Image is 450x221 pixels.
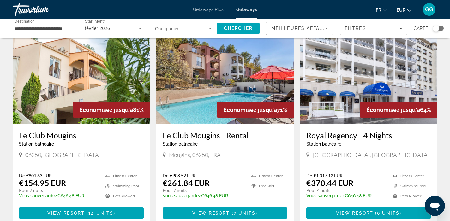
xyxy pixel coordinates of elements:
[400,194,422,198] span: Pets Allowed
[397,8,405,13] span: EUR
[169,151,221,158] span: Mougins, 06250, FRA
[259,184,274,188] span: Free Wifi
[271,26,332,31] span: Meilleures affaires
[163,207,287,219] button: View Resort(7 units)
[306,173,312,178] span: De
[88,211,113,216] span: 14 units
[156,23,294,124] img: Le Club Mougins - Rental
[47,211,85,216] span: View Resort
[13,23,150,124] img: Le Club Mougins
[306,193,345,198] span: Vous sauvegardez
[85,20,106,24] span: Start Month
[414,24,428,33] span: Carte
[19,142,54,147] span: Station balnéaire
[400,174,424,178] span: Fitness Center
[170,173,195,178] span: €908.52 EUR
[163,193,245,198] p: €646.48 EUR
[193,7,224,12] a: Getaways Plus
[306,178,353,188] p: €370.44 EUR
[271,25,328,32] mat-select: Sort by
[19,188,99,193] p: Pour 7 nuits
[366,107,420,113] span: Économisez jusqu'à
[230,211,258,216] span: ( )
[15,25,71,32] input: Select destination
[300,23,437,124] img: Royal Regency - 4 Nights
[400,184,426,188] span: Swimming Pool
[224,26,253,31] span: Chercher
[306,193,387,198] p: €646.48 EUR
[376,8,381,13] span: fr
[163,193,201,198] span: Vous sauvegardez
[155,26,178,31] span: Occupancy
[163,131,287,140] a: Le Club Mougins - Rental
[19,173,25,178] span: De
[19,207,144,219] button: View Resort(14 units)
[425,6,433,13] span: GG
[234,211,256,216] span: 7 units
[360,102,437,118] div: 64%
[373,211,401,216] span: ( )
[163,188,245,193] p: Pour 7 nuits
[306,188,387,193] p: Pour 4 nuits
[163,178,210,188] p: €261.84 EUR
[73,102,150,118] div: 81%
[345,26,366,31] span: Filtres
[19,131,144,140] a: Le Club Mougins
[336,211,373,216] span: View Resort
[163,173,168,178] span: De
[113,184,139,188] span: Swimming Pool
[340,22,407,35] button: Filters
[259,174,283,178] span: Fitness Center
[113,194,135,198] span: Pets Allowed
[19,193,57,198] span: Vous sauvegardez
[314,173,343,178] span: €1,017.12 EUR
[113,174,137,178] span: Fitness Center
[376,5,387,15] button: Change language
[421,3,437,16] button: User Menu
[25,151,100,158] span: 06250, [GEOGRAPHIC_DATA]
[377,211,399,216] span: 8 units
[313,151,429,158] span: [GEOGRAPHIC_DATA], [GEOGRAPHIC_DATA]
[397,5,411,15] button: Change currency
[306,207,431,219] button: View Resort(8 units)
[236,7,257,12] a: Getaways
[306,131,431,140] a: Royal Regency - 4 Nights
[306,142,341,147] span: Station balnéaire
[163,142,198,147] span: Station balnéaire
[85,211,115,216] span: ( )
[425,196,445,216] iframe: Bouton de lancement de la fenêtre de messagerie
[13,1,76,18] a: Travorium
[192,211,230,216] span: View Resort
[19,193,99,198] p: €646.48 EUR
[223,107,277,113] span: Économisez jusqu'à
[79,107,133,113] span: Économisez jusqu'à
[19,178,66,188] p: €154.95 EUR
[85,26,110,31] span: février 2026
[217,102,294,118] div: 71%
[15,19,35,23] span: Destination
[217,23,260,34] button: Search
[26,173,52,178] span: €801.63 EUR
